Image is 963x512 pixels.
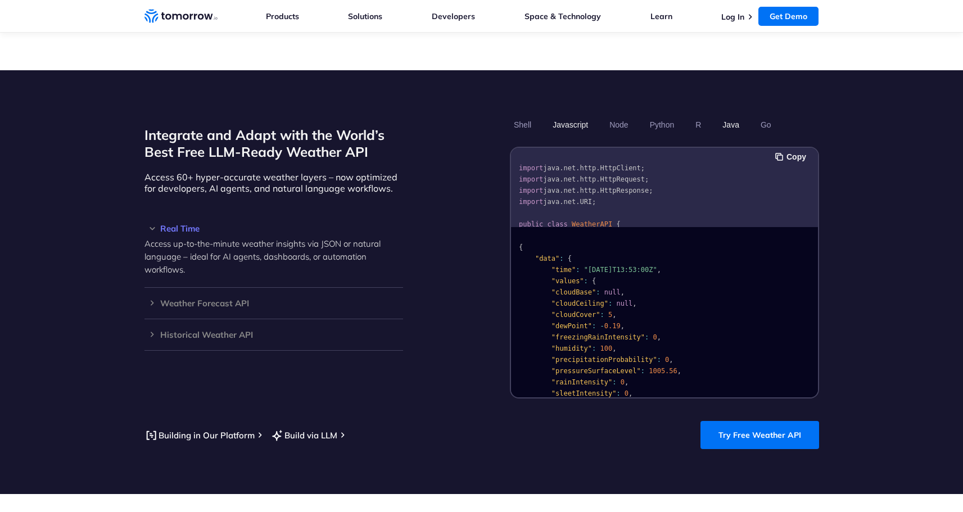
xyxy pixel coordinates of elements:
[551,389,616,397] span: "sleetIntensity"
[144,330,403,339] h3: Historical Weather API
[144,428,255,442] a: Building in Our Platform
[348,11,382,21] a: Solutions
[270,428,337,442] a: Build via LLM
[576,187,580,194] span: .
[571,220,612,228] span: WeatherAPI
[604,322,620,330] span: 0.19
[592,322,596,330] span: :
[432,11,475,21] a: Developers
[144,126,403,160] h2: Integrate and Adapt with the World’s Best Free LLM-Ready Weather API
[559,187,563,194] span: .
[608,300,612,307] span: :
[551,277,584,285] span: "values"
[559,175,563,183] span: .
[563,187,576,194] span: net
[551,345,591,352] span: "humidity"
[144,171,403,194] p: Access 60+ hyper-accurate weather layers – now optimized for developers, AI agents, and natural l...
[580,198,592,206] span: URI
[600,322,604,330] span: -
[551,288,595,296] span: "cloudBase"
[600,345,612,352] span: 100
[543,164,559,172] span: java
[559,255,563,262] span: :
[596,288,600,296] span: :
[551,300,608,307] span: "cloudCeiling"
[551,333,644,341] span: "freezingRainIntensity"
[266,11,299,21] a: Products
[144,299,403,307] h3: Weather Forecast API
[665,356,669,364] span: 0
[547,220,567,228] span: class
[691,115,705,134] button: R
[616,220,620,228] span: {
[543,187,559,194] span: java
[604,288,620,296] span: null
[657,266,661,274] span: ,
[605,115,632,134] button: Node
[700,421,819,449] a: Try Free Weather API
[616,389,620,397] span: :
[551,311,600,319] span: "cloudCover"
[563,198,576,206] span: net
[758,7,819,26] a: Get Demo
[551,266,575,274] span: "time"
[756,115,775,134] button: Go
[640,164,644,172] span: ;
[596,175,600,183] span: .
[551,367,640,375] span: "pressureSurfaceLevel"
[612,311,616,319] span: ,
[580,187,596,194] span: http
[612,378,616,386] span: :
[650,11,672,21] a: Learn
[584,277,587,285] span: :
[519,198,543,206] span: import
[632,300,636,307] span: ,
[600,311,604,319] span: :
[644,333,648,341] span: :
[649,367,677,375] span: 1005.56
[718,115,743,134] button: Java
[677,367,681,375] span: ,
[519,243,523,251] span: {
[144,224,403,233] h3: Real Time
[519,164,543,172] span: import
[543,198,559,206] span: java
[600,164,640,172] span: HttpClient
[576,266,580,274] span: :
[669,356,673,364] span: ,
[592,198,596,206] span: ;
[620,288,624,296] span: ,
[624,389,628,397] span: 0
[551,356,657,364] span: "precipitationProbability"
[657,333,661,341] span: ,
[600,175,644,183] span: HttpRequest
[616,300,632,307] span: null
[519,175,543,183] span: import
[645,115,678,134] button: Python
[775,151,810,163] button: Copy
[596,187,600,194] span: .
[549,115,592,134] button: Javascript
[612,345,616,352] span: ,
[592,277,596,285] span: {
[576,164,580,172] span: .
[576,198,580,206] span: .
[543,175,559,183] span: java
[580,164,596,172] span: http
[563,164,576,172] span: net
[559,198,563,206] span: .
[640,367,644,375] span: :
[600,187,649,194] span: HttpResponse
[567,255,571,262] span: {
[721,12,744,22] a: Log In
[620,378,624,386] span: 0
[592,345,596,352] span: :
[519,187,543,194] span: import
[645,175,649,183] span: ;
[144,8,218,25] a: Home link
[653,333,657,341] span: 0
[535,255,559,262] span: "data"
